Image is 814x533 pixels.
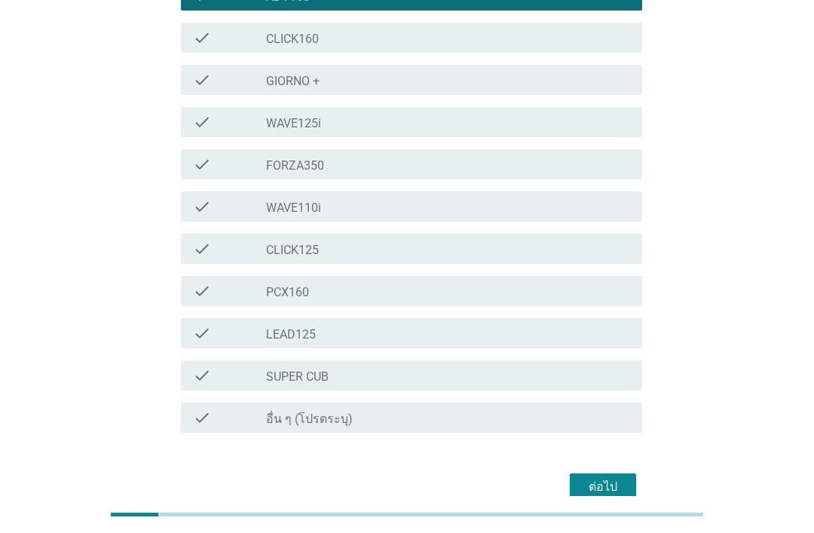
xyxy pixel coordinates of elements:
[266,285,309,300] label: PCX160
[193,409,211,427] i: check
[266,201,321,216] label: WAVE110i
[193,29,211,47] i: check
[193,282,211,300] i: check
[193,366,211,384] i: check
[570,473,636,501] button: ต่อไป
[266,32,319,47] label: CLICK160
[582,478,624,496] div: ต่อไป
[266,369,329,384] label: SUPER CUB
[193,240,211,258] i: check
[193,198,211,216] i: check
[266,243,319,258] label: CLICK125
[266,158,324,173] label: FORZA350
[266,412,353,427] label: อื่น ๆ (โปรดระบุ)
[266,327,316,342] label: LEAD125
[266,116,321,131] label: WAVE125i
[193,155,211,173] i: check
[193,324,211,342] i: check
[193,113,211,131] i: check
[266,74,320,89] label: GIORNO +
[193,71,211,89] i: check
